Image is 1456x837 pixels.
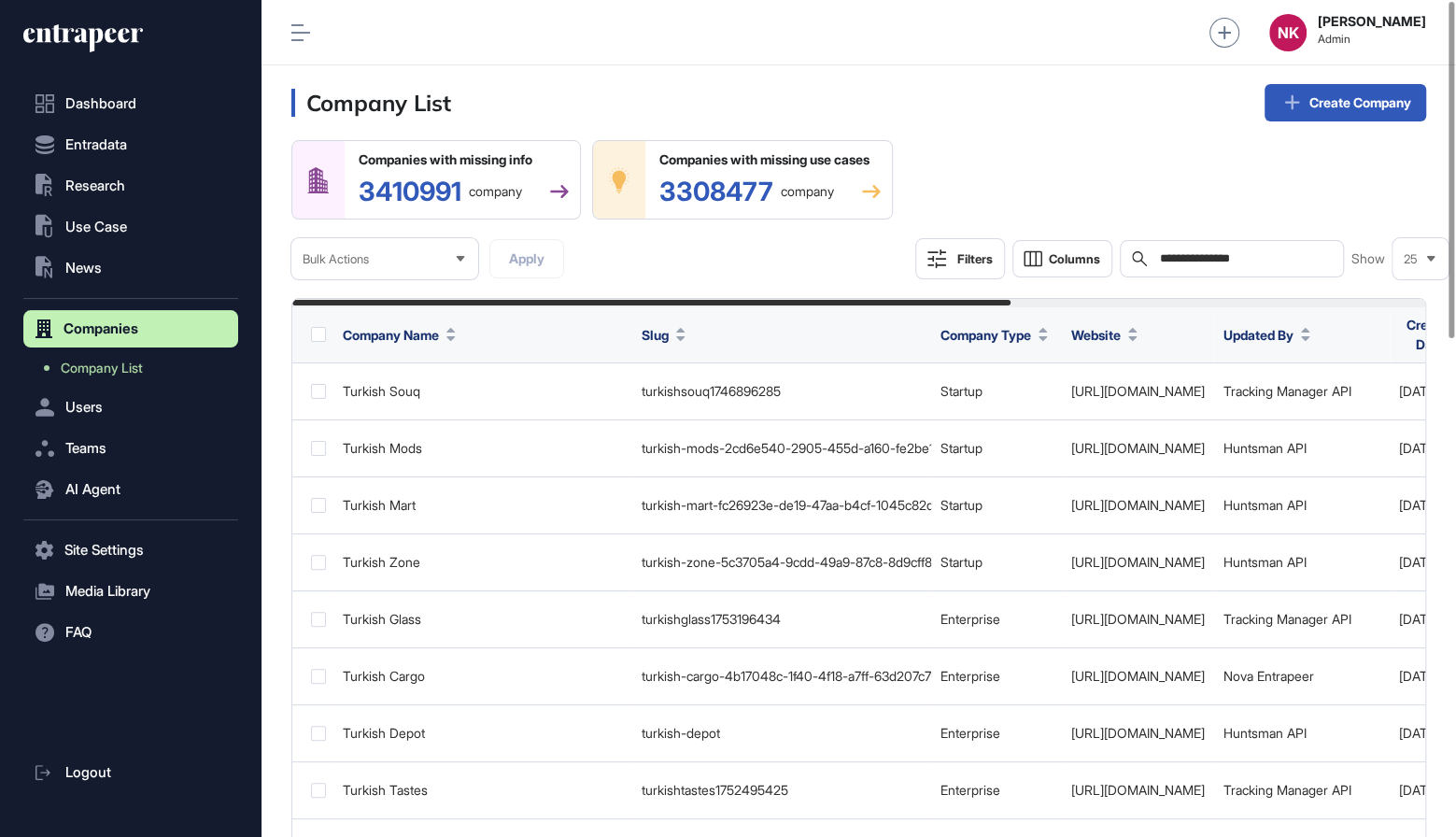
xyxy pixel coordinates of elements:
button: Website [1071,325,1138,345]
span: Columns [1049,252,1100,266]
span: Media Library [65,584,150,599]
span: Company Type [940,325,1031,345]
span: company [469,185,522,198]
a: Create Company [1265,84,1426,121]
div: Turkish Souq [343,384,623,399]
span: company [781,185,834,198]
span: Website [1071,325,1121,345]
button: Updated By [1223,325,1310,345]
div: Enterprise [940,783,1053,798]
span: Entradata [65,137,127,152]
span: Logout [65,765,111,780]
div: turkish-depot [642,726,922,741]
div: Turkish Zone [343,555,623,570]
span: Site Settings [64,543,144,558]
a: [URL][DOMAIN_NAME] [1071,668,1205,684]
span: Use Case [65,220,127,234]
div: Turkish Mart [343,498,623,513]
span: Admin [1318,33,1426,46]
div: Turkish Depot [343,726,623,741]
a: Tracking Manager API [1223,611,1351,627]
button: Companies [23,310,238,348]
button: Teams [23,430,238,467]
button: Users [23,389,238,426]
button: Company Type [940,325,1048,345]
span: Updated By [1223,325,1293,345]
a: [URL][DOMAIN_NAME] [1071,440,1205,456]
span: Company List [61,361,143,376]
div: turkish-cargo-4b17048c-1f40-4f18-a7ff-63d207c70037 [642,669,922,684]
div: 3308477 [659,178,834,205]
button: Research [23,167,238,205]
span: FAQ [65,625,92,640]
button: NK [1269,14,1307,51]
button: Use Case [23,208,238,246]
a: Nova Entrapeer [1223,668,1314,684]
span: News [65,261,102,276]
div: Enterprise [940,669,1053,684]
span: Research [65,178,125,193]
button: Columns [1012,240,1112,277]
button: AI Agent [23,471,238,508]
button: Media Library [23,573,238,610]
span: 25 [1404,252,1418,266]
span: Users [65,400,103,415]
div: Filters [957,251,993,266]
a: Company List [33,351,238,385]
span: Slug [642,325,669,345]
a: Dashboard [23,85,238,122]
div: turkish-zone-5c3705a4-9cdd-49a9-87c8-8d9cff89453c [642,555,922,570]
span: Dashboard [65,96,136,111]
button: Slug [642,325,686,345]
div: Turkish Tastes [343,783,623,798]
a: Tracking Manager API [1223,383,1351,399]
span: Company Name [343,325,439,345]
span: AI Agent [65,482,120,497]
button: Site Settings [23,532,238,569]
a: [URL][DOMAIN_NAME] [1071,383,1205,399]
a: [URL][DOMAIN_NAME] [1071,782,1205,798]
div: turkishtastes1752495425 [642,783,922,798]
div: Turkish Glass [343,612,623,627]
div: Companies with missing info [359,152,569,167]
button: Entradata [23,126,238,163]
div: Enterprise [940,612,1053,627]
a: [URL][DOMAIN_NAME] [1071,497,1205,513]
a: [URL][DOMAIN_NAME] [1071,554,1205,570]
button: FAQ [23,614,238,651]
div: turkishglass1753196434 [642,612,922,627]
a: Huntsman API [1223,440,1307,456]
div: Startup [940,441,1053,456]
div: turkish-mods-2cd6e540-2905-455d-a160-fe2be14ed417 [642,441,922,456]
a: [URL][DOMAIN_NAME] [1071,611,1205,627]
a: Huntsman API [1223,725,1307,741]
button: Filters [915,238,1005,279]
a: Tracking Manager API [1223,782,1351,798]
a: [URL][DOMAIN_NAME] [1071,725,1205,741]
a: Huntsman API [1223,554,1307,570]
span: Bulk Actions [303,252,369,266]
span: Teams [65,441,106,456]
div: 3410991 [359,178,522,205]
div: Turkish Cargo [343,669,623,684]
span: Show [1351,251,1385,266]
a: Huntsman API [1223,497,1307,513]
div: turkish-mart-fc26923e-de19-47aa-b4cf-1045c82dee07 [642,498,922,513]
span: Companies [64,321,138,336]
a: Logout [23,754,238,791]
div: turkishsouq1746896285 [642,384,922,399]
h3: Company List [291,89,451,117]
div: Enterprise [940,726,1053,741]
div: Startup [940,384,1053,399]
div: Startup [940,555,1053,570]
div: Turkish Mods [343,441,623,456]
div: Startup [940,498,1053,513]
button: News [23,249,238,287]
strong: [PERSON_NAME] [1318,14,1426,29]
div: Companies with missing use cases [659,152,881,167]
button: Company Name [343,325,456,345]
